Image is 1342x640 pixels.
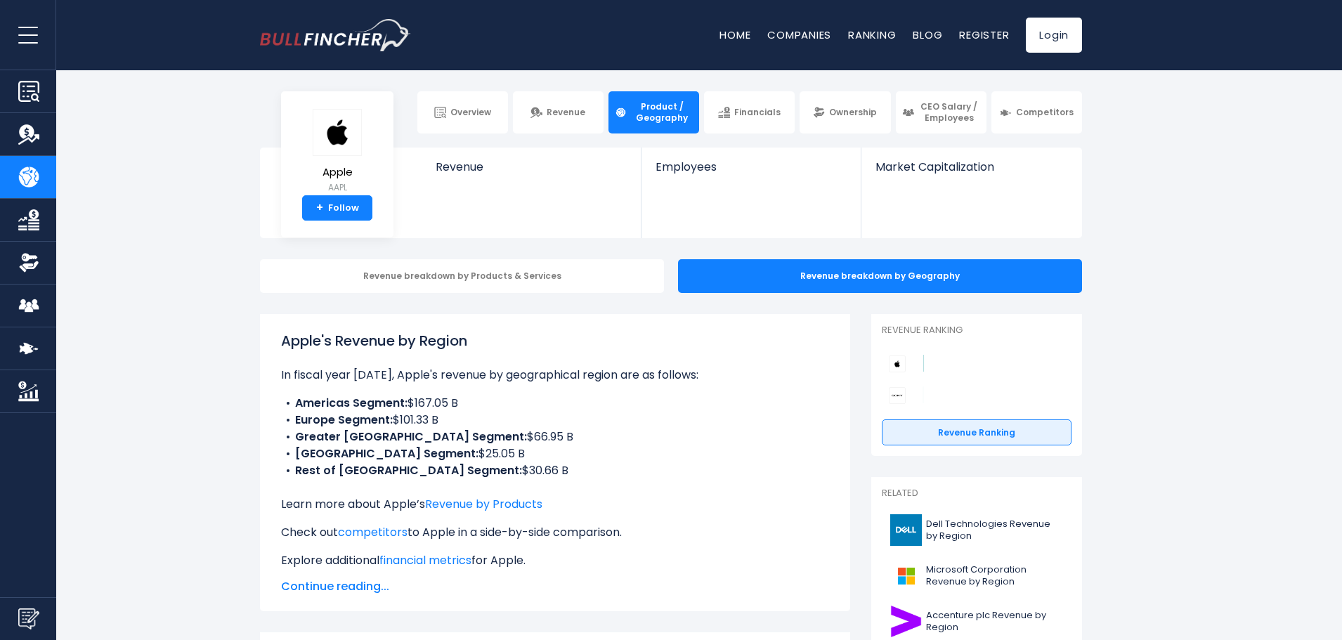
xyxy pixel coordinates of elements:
[281,552,829,569] p: Explore additional for Apple.
[260,19,411,51] img: bullfincher logo
[913,27,942,42] a: Blog
[829,107,877,118] span: Ownership
[302,195,372,221] a: +Follow
[313,181,362,194] small: AAPL
[631,101,693,123] span: Product / Geography
[800,91,890,133] a: Ownership
[882,419,1071,446] a: Revenue Ranking
[767,27,831,42] a: Companies
[295,412,393,428] b: Europe Segment:
[875,160,1067,174] span: Market Capitalization
[918,101,980,123] span: CEO Salary / Employees
[848,27,896,42] a: Ranking
[18,252,39,273] img: Ownership
[417,91,508,133] a: Overview
[678,259,1082,293] div: Revenue breakdown by Geography
[295,395,408,411] b: Americas Segment:
[926,564,1063,588] span: Microsoft Corporation Revenue by Region
[882,325,1071,337] p: Revenue Ranking
[608,91,699,133] a: Product / Geography
[436,160,627,174] span: Revenue
[281,429,829,445] li: $66.95 B
[889,355,906,372] img: Apple competitors logo
[547,107,585,118] span: Revenue
[281,367,829,384] p: In fiscal year [DATE], Apple's revenue by geographical region are as follows:
[281,524,829,541] p: Check out to Apple in a side-by-side comparison.
[882,556,1071,595] a: Microsoft Corporation Revenue by Region
[719,27,750,42] a: Home
[704,91,795,133] a: Financials
[281,330,829,351] h1: Apple's Revenue by Region
[991,91,1082,133] a: Competitors
[281,496,829,513] p: Learn more about Apple’s
[959,27,1009,42] a: Register
[281,412,829,429] li: $101.33 B
[1016,107,1074,118] span: Competitors
[281,578,829,595] span: Continue reading...
[926,518,1063,542] span: Dell Technologies Revenue by Region
[926,610,1063,634] span: Accenture plc Revenue by Region
[450,107,491,118] span: Overview
[295,429,527,445] b: Greater [GEOGRAPHIC_DATA] Segment:
[425,496,542,512] a: Revenue by Products
[1026,18,1082,53] a: Login
[281,395,829,412] li: $167.05 B
[890,514,922,546] img: DELL logo
[890,606,922,637] img: ACN logo
[295,445,478,462] b: [GEOGRAPHIC_DATA] Segment:
[281,445,829,462] li: $25.05 B
[734,107,781,118] span: Financials
[295,462,522,478] b: Rest of [GEOGRAPHIC_DATA] Segment:
[882,511,1071,549] a: Dell Technologies Revenue by Region
[889,387,906,404] img: Sony Group Corporation competitors logo
[281,462,829,479] li: $30.66 B
[656,160,846,174] span: Employees
[313,166,362,178] span: Apple
[882,488,1071,499] p: Related
[641,148,860,197] a: Employees
[422,148,641,197] a: Revenue
[890,560,922,592] img: MSFT logo
[379,552,471,568] a: financial metrics
[338,524,408,540] a: competitors
[260,19,411,51] a: Go to homepage
[896,91,986,133] a: CEO Salary / Employees
[513,91,604,133] a: Revenue
[312,108,363,196] a: Apple AAPL
[260,259,664,293] div: Revenue breakdown by Products & Services
[861,148,1081,197] a: Market Capitalization
[316,202,323,214] strong: +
